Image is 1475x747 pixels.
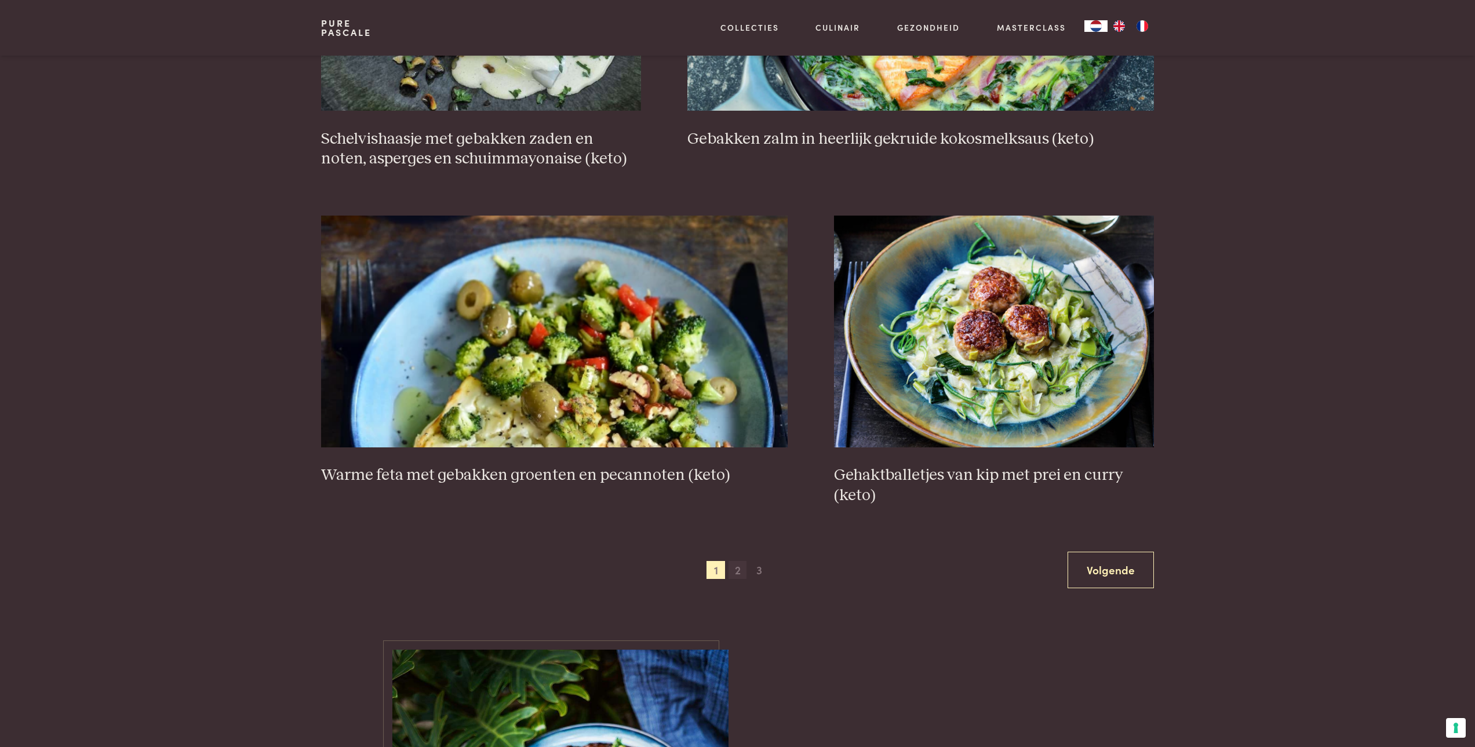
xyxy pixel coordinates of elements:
a: Culinair [815,21,860,34]
a: Gezondheid [897,21,960,34]
h3: Gebakken zalm in heerlijk gekruide kokosmelksaus (keto) [687,129,1154,150]
img: Warme feta met gebakken groenten en pecannoten (keto) [321,216,788,447]
a: EN [1108,20,1131,32]
a: Volgende [1068,552,1154,588]
a: PurePascale [321,19,372,37]
h3: Gehaktballetjes van kip met prei en curry (keto) [834,465,1154,505]
span: 2 [729,561,747,580]
a: FR [1131,20,1154,32]
h3: Warme feta met gebakken groenten en pecannoten (keto) [321,465,788,486]
span: 1 [706,561,725,580]
h3: Schelvishaasje met gebakken zaden en noten, asperges en schuimmayonaise (keto) [321,129,641,169]
ul: Language list [1108,20,1154,32]
button: Uw voorkeuren voor toestemming voor trackingtechnologieën [1446,718,1466,738]
div: Language [1084,20,1108,32]
a: Masterclass [997,21,1066,34]
a: NL [1084,20,1108,32]
a: Collecties [720,21,779,34]
span: 3 [750,561,769,580]
img: Gehaktballetjes van kip met prei en curry (keto) [834,216,1154,447]
aside: Language selected: Nederlands [1084,20,1154,32]
a: Gehaktballetjes van kip met prei en curry (keto) Gehaktballetjes van kip met prei en curry (keto) [834,216,1154,506]
a: Warme feta met gebakken groenten en pecannoten (keto) Warme feta met gebakken groenten en pecanno... [321,216,788,486]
